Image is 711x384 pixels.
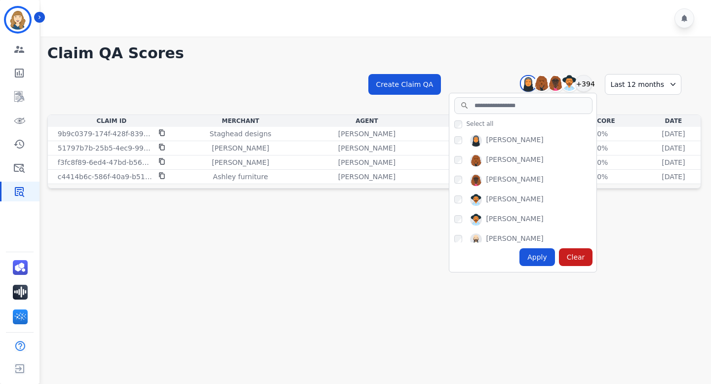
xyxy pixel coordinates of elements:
[338,172,395,182] p: [PERSON_NAME]
[338,157,395,167] p: [PERSON_NAME]
[662,143,685,153] p: [DATE]
[486,214,543,226] div: [PERSON_NAME]
[58,129,153,139] p: 9b9c0379-174f-428f-839c-6544ee188a6e
[662,157,685,167] p: [DATE]
[338,143,395,153] p: [PERSON_NAME]
[648,117,699,125] div: Date
[368,74,441,95] button: Create Claim QA
[430,117,548,125] div: Evaluator
[576,129,620,139] div: 100%
[466,120,493,128] span: Select all
[58,172,153,182] p: c4414b6c-586f-40a9-b51c-ab3b4cb02a4a
[559,248,593,266] div: Clear
[486,174,543,186] div: [PERSON_NAME]
[308,117,426,125] div: Agent
[58,157,153,167] p: f3fc8f89-6ed4-47bd-b568-144b2a3cdaa9
[662,172,685,182] p: [DATE]
[50,117,173,125] div: Claim Id
[576,172,620,182] div: 100%
[58,143,153,153] p: 51797b7b-25b5-4ec9-9977-e0db3bd9d756
[212,143,269,153] p: [PERSON_NAME]
[486,194,543,206] div: [PERSON_NAME]
[605,74,681,95] div: Last 12 months
[338,129,395,139] p: [PERSON_NAME]
[486,135,543,147] div: [PERSON_NAME]
[575,75,592,92] div: +394
[576,143,620,153] div: 100%
[519,248,555,266] div: Apply
[213,172,268,182] p: Ashley furniture
[662,129,685,139] p: [DATE]
[210,129,272,139] p: Staghead designs
[486,233,543,245] div: [PERSON_NAME]
[47,44,701,62] h1: Claim QA Scores
[212,157,269,167] p: [PERSON_NAME]
[177,117,304,125] div: Merchant
[6,8,30,32] img: Bordered avatar
[486,154,543,166] div: [PERSON_NAME]
[552,117,644,125] div: QA Score
[576,157,620,167] div: 100%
